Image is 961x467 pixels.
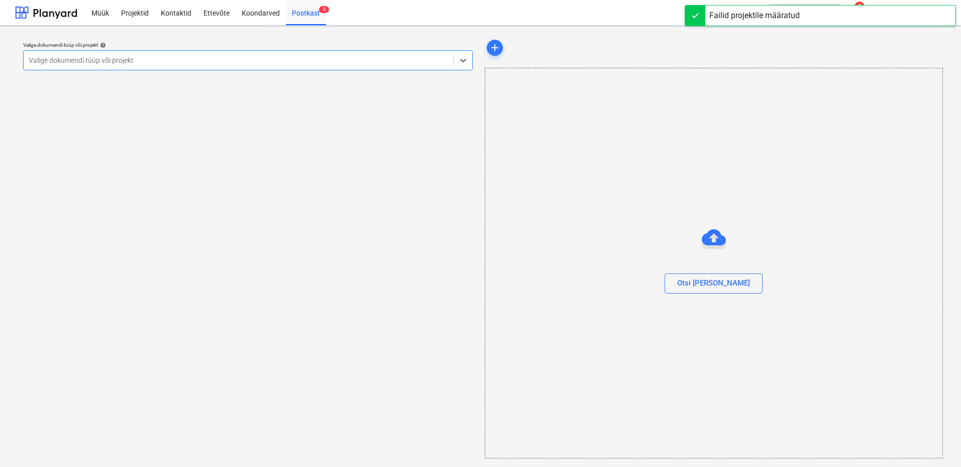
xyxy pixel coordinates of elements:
div: Otsi [PERSON_NAME] [677,276,750,290]
div: Otsi [PERSON_NAME] [485,68,943,458]
span: help [98,42,106,48]
span: 5 [319,6,329,13]
iframe: Chat Widget [911,419,961,467]
button: Otsi [PERSON_NAME] [665,273,763,294]
span: add [489,42,501,54]
div: Valige dokumendi tüüp või projekt [23,42,473,48]
div: Failid projektile määratud [709,10,800,22]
